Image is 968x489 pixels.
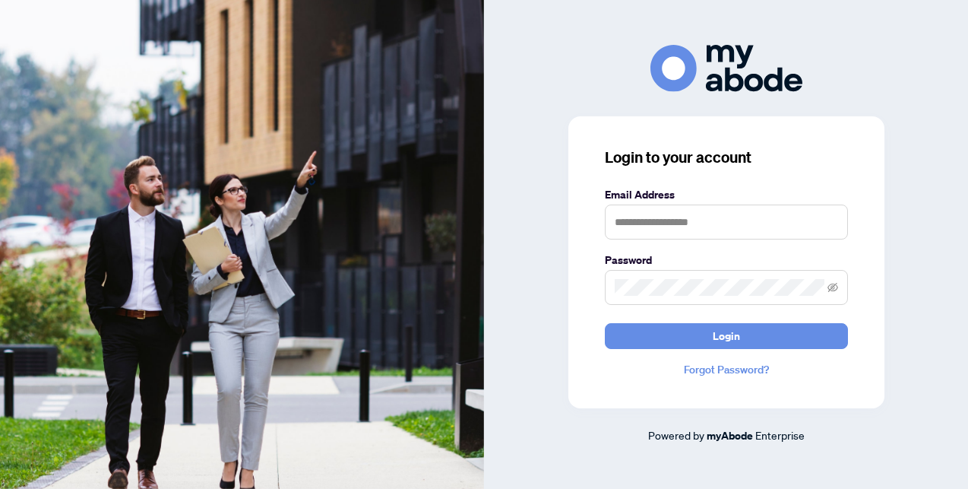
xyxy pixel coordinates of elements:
[827,282,838,293] span: eye-invisible
[605,323,848,349] button: Login
[605,186,848,203] label: Email Address
[605,147,848,168] h3: Login to your account
[713,324,740,348] span: Login
[650,45,802,91] img: ma-logo
[755,428,805,442] span: Enterprise
[648,428,704,442] span: Powered by
[605,252,848,268] label: Password
[707,427,753,444] a: myAbode
[605,361,848,378] a: Forgot Password?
